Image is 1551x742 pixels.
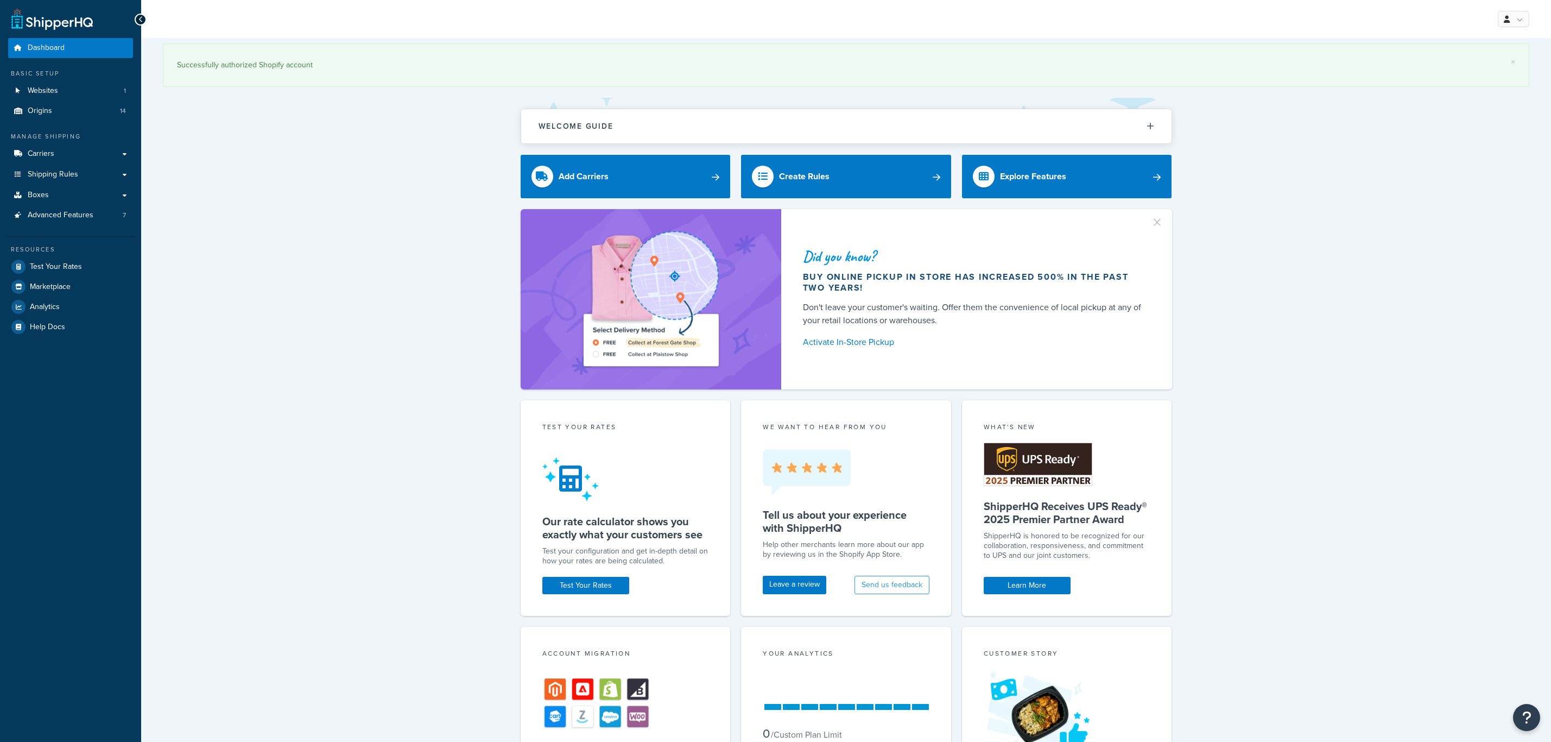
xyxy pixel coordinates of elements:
[8,101,133,121] a: Origins14
[8,205,133,225] a: Advanced Features7
[28,106,52,116] span: Origins
[803,301,1146,327] div: Don't leave your customer's waiting. Offer them the convenience of local pickup at any of your re...
[1511,58,1515,66] a: ×
[542,515,709,541] h5: Our rate calculator shows you exactly what your customers see
[542,577,629,594] a: Test Your Rates
[539,122,613,130] h2: Welcome Guide
[8,69,133,78] div: Basic Setup
[8,81,133,101] li: Websites
[803,249,1146,264] div: Did you know?
[28,191,49,200] span: Boxes
[123,211,126,220] span: 7
[8,185,133,205] a: Boxes
[8,297,133,317] a: Analytics
[763,422,929,432] p: we want to hear from you
[803,335,1146,350] a: Activate In-Store Pickup
[984,500,1150,526] h5: ShipperHQ Receives UPS Ready® 2025 Premier Partner Award
[8,245,133,254] div: Resources
[8,132,133,141] div: Manage Shipping
[28,170,78,179] span: Shipping Rules
[521,109,1172,143] button: Welcome Guide
[542,546,709,566] div: Test your configuration and get in-depth detail on how your rates are being calculated.
[854,576,929,594] button: Send us feedback
[984,422,1150,435] div: What's New
[30,303,60,312] span: Analytics
[1513,704,1540,731] button: Open Resource Center
[553,225,749,373] img: ad-shirt-map-b0359fc47e01cab431d101c4b569394f6a03f54285957d908178d52f29eb9668.png
[763,508,929,535] h5: Tell us about your experience with ShipperHQ
[30,282,71,292] span: Marketplace
[763,540,929,559] p: Help other merchants learn more about our app by reviewing us in the Shopify App Store.
[741,155,951,198] a: Create Rules
[30,323,65,332] span: Help Docs
[779,169,830,184] div: Create Rules
[8,317,133,337] a: Help Docs
[763,576,826,594] a: Leave a review
[803,272,1146,293] div: Buy online pickup in store has increased 500% in the past two years!
[8,165,133,185] a: Shipping Rules
[521,155,731,198] a: Add Carriers
[8,144,133,164] a: Carriers
[30,262,82,272] span: Test Your Rates
[28,86,58,96] span: Websites
[763,649,929,661] div: Your Analytics
[8,277,133,297] a: Marketplace
[28,43,65,53] span: Dashboard
[8,101,133,121] li: Origins
[120,106,126,116] span: 14
[8,81,133,101] a: Websites1
[542,649,709,661] div: Account Migration
[771,728,842,741] small: / Custom Plan Limit
[124,86,126,96] span: 1
[177,58,1515,73] div: Successfully authorized Shopify account
[8,257,133,276] a: Test Your Rates
[542,422,709,435] div: Test your rates
[984,577,1071,594] a: Learn More
[984,531,1150,561] p: ShipperHQ is honored to be recognized for our collaboration, responsiveness, and commitment to UP...
[962,155,1172,198] a: Explore Features
[28,149,54,159] span: Carriers
[8,38,133,58] a: Dashboard
[28,211,93,220] span: Advanced Features
[1000,169,1066,184] div: Explore Features
[8,205,133,225] li: Advanced Features
[984,649,1150,661] div: Customer Story
[559,169,609,184] div: Add Carriers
